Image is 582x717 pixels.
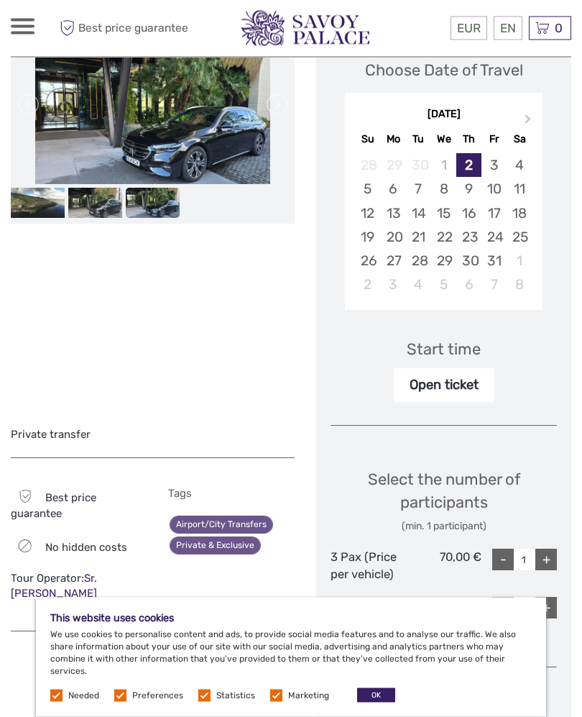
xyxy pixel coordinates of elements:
[507,250,532,273] div: Choose Saturday, November 1st, 2025
[50,612,532,624] h5: This website uses cookies
[456,130,481,150] div: Th
[349,154,537,297] div: month 2025-10
[381,130,406,150] div: Mo
[406,154,431,178] div: Not available Tuesday, September 30th, 2025
[345,108,542,123] div: [DATE]
[431,273,456,297] div: Choose Wednesday, November 5th, 2025
[553,21,565,35] span: 0
[431,178,456,201] div: Choose Wednesday, October 8th, 2025
[431,202,456,226] div: Choose Wednesday, October 15th, 2025
[406,549,481,583] div: 70,00 €
[456,226,481,250] div: Choose Thursday, October 23rd, 2025
[11,492,96,521] span: Best price guarantee
[11,188,65,219] img: 7f2794ea95b1432b9c11deb0050b65b0_slider_thumbnail.jpeg
[456,273,481,297] div: Choose Thursday, November 6th, 2025
[381,154,406,178] div: Not available Monday, September 29th, 2025
[494,17,522,40] div: EN
[365,60,523,82] div: Choose Date of Travel
[431,250,456,273] div: Choose Wednesday, October 29th, 2025
[241,11,369,46] img: 3279-876b4492-ee62-4c61-8ef8-acb0a8f63b96_logo_small.png
[406,273,431,297] div: Choose Tuesday, November 4th, 2025
[355,273,380,297] div: Choose Sunday, November 2nd, 2025
[481,154,507,178] div: Choose Friday, October 3rd, 2025
[406,226,431,250] div: Choose Tuesday, October 21st, 2025
[431,130,456,150] div: We
[11,572,138,603] div: Tour Operator:
[481,250,507,273] div: Choose Friday, October 31st, 2025
[355,178,380,201] div: Choose Sunday, October 5th, 2025
[406,202,431,226] div: Choose Tuesday, October 14th, 2025
[456,250,481,273] div: Choose Thursday, October 30th, 2025
[456,178,481,201] div: Choose Thursday, October 9th, 2025
[381,273,406,297] div: Choose Monday, November 3rd, 2025
[381,250,406,273] div: Choose Monday, October 27th, 2025
[68,188,122,219] img: d9ba3c02177740b5b532f9b9c6ec238d_slider_thumbnail.jpg
[481,130,507,150] div: Fr
[456,154,481,178] div: Choose Thursday, October 2nd, 2025
[355,250,380,273] div: Choose Sunday, October 26th, 2025
[457,21,481,35] span: EUR
[36,598,546,717] div: We use cookies to personalise content and ads, to provide social media features and to analyse ou...
[406,130,431,150] div: Tu
[355,130,380,150] div: Su
[507,154,532,178] div: Choose Saturday, October 4th, 2025
[456,202,481,226] div: Choose Thursday, October 16th, 2025
[35,25,270,185] img: 0b32a70609584c4a9d9b9ce29711fcb2_main_slider.jpg
[535,549,557,571] div: +
[355,226,380,250] div: Choose Sunday, October 19th, 2025
[431,154,456,178] div: Not available Wednesday, October 1st, 2025
[518,111,541,134] button: Next Month
[168,488,295,501] h5: Tags
[170,537,261,555] a: Private & Exclusive
[11,428,295,443] div: Private transfer
[45,542,127,554] span: No hidden costs
[407,339,481,361] div: Start time
[381,226,406,250] div: Choose Monday, October 20th, 2025
[507,178,532,201] div: Choose Saturday, October 11th, 2025
[355,154,380,178] div: Not available Sunday, September 28th, 2025
[170,516,273,534] a: Airport/City Transfers
[507,202,532,226] div: Choose Saturday, October 18th, 2025
[406,250,431,273] div: Choose Tuesday, October 28th, 2025
[20,25,162,37] p: We're away right now. Please check back later!
[406,178,431,201] div: Choose Tuesday, October 7th, 2025
[357,688,395,703] button: OK
[481,226,507,250] div: Choose Friday, October 24th, 2025
[355,202,380,226] div: Choose Sunday, October 12th, 2025
[56,17,188,40] span: Best price guarantee
[507,226,532,250] div: Choose Saturday, October 25th, 2025
[68,690,99,702] label: Needed
[331,469,557,534] div: Select the number of participants
[394,369,494,402] div: Open ticket
[216,690,255,702] label: Statistics
[381,178,406,201] div: Choose Monday, October 6th, 2025
[126,188,180,219] img: 0b32a70609584c4a9d9b9ce29711fcb2_slider_thumbnail.jpg
[132,690,183,702] label: Preferences
[165,22,183,40] button: Open LiveChat chat widget
[331,520,557,534] div: (min. 1 participant)
[481,273,507,297] div: Choose Friday, November 7th, 2025
[331,549,406,583] div: 3 Pax (Price per vehicle)
[481,178,507,201] div: Choose Friday, October 10th, 2025
[481,202,507,226] div: Choose Friday, October 17th, 2025
[492,549,514,571] div: -
[431,226,456,250] div: Choose Wednesday, October 22nd, 2025
[507,273,532,297] div: Choose Saturday, November 8th, 2025
[381,202,406,226] div: Choose Monday, October 13th, 2025
[288,690,329,702] label: Marketing
[507,130,532,150] div: Sa
[535,598,557,619] div: +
